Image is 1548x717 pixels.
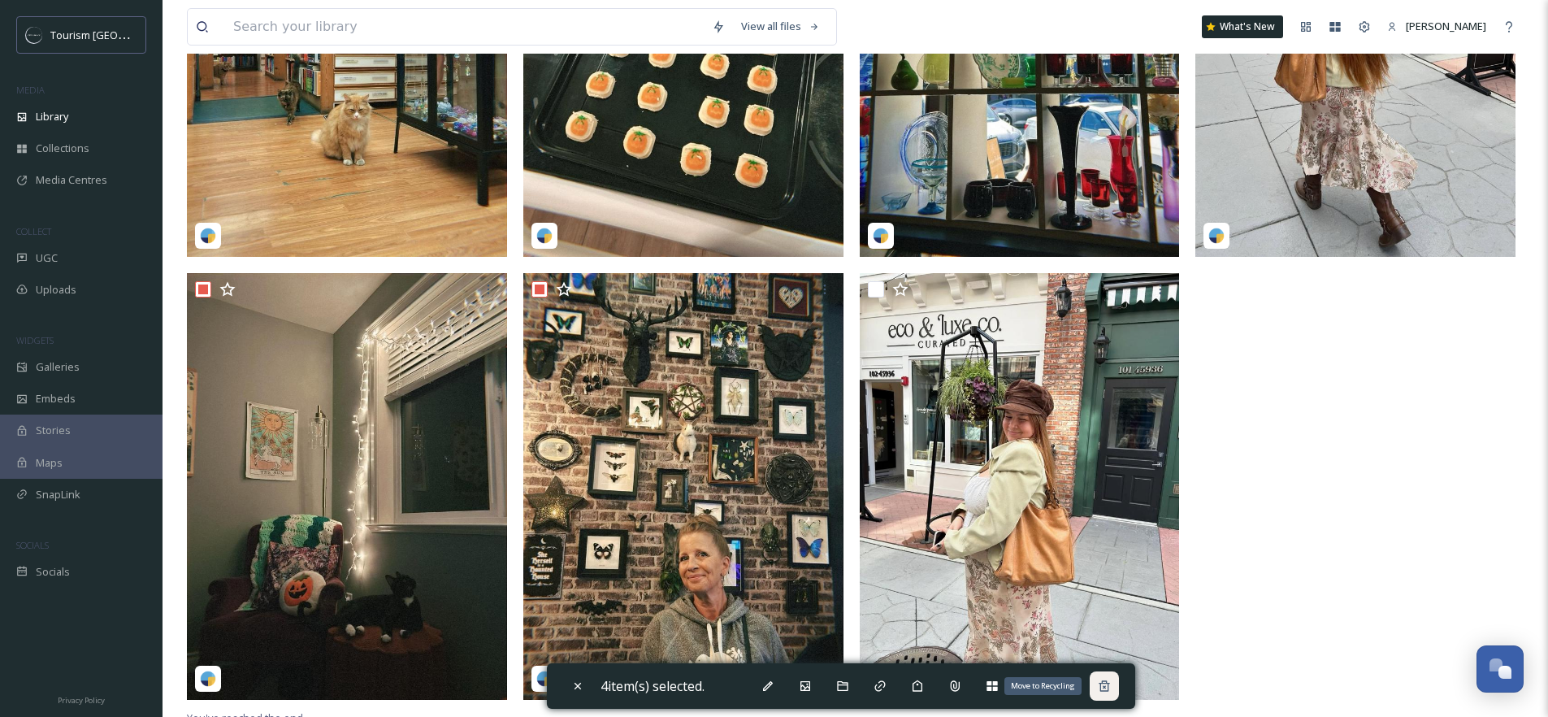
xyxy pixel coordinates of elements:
span: SOCIALS [16,539,49,551]
span: SnapLink [36,487,80,502]
span: Library [36,109,68,124]
a: View all files [733,11,828,42]
span: MEDIA [16,84,45,96]
span: 4 item(s) selected. [601,677,705,695]
span: WIDGETS [16,334,54,346]
span: Embeds [36,391,76,406]
span: Uploads [36,282,76,298]
span: Maps [36,455,63,471]
img: snapsea-logo.png [1208,228,1225,244]
input: Search your library [225,9,704,45]
div: Move to Recycling [1004,677,1082,695]
img: snapsea-logo.png [200,671,216,687]
img: snapsea-logo.png [536,228,553,244]
img: snapsea-logo.png [536,671,553,687]
span: Media Centres [36,172,107,188]
span: COLLECT [16,225,51,237]
span: Collections [36,141,89,156]
img: OMNISEND%20Email%20Square%20Images%20.png [26,27,42,43]
span: Privacy Policy [58,695,105,706]
span: Galleries [36,359,80,375]
span: UGC [36,250,58,266]
img: tuesdaybarronxo-18078979804826209.jpeg [187,273,507,700]
img: tuesdaybarronxo-18294642178255241.jpeg [860,273,1180,700]
a: [PERSON_NAME] [1379,11,1494,42]
img: snapsea-logo.png [200,228,216,244]
span: Socials [36,564,70,580]
img: tuesdaybarronxo-17848812516561164.jpeg [523,273,843,700]
button: Open Chat [1476,645,1524,693]
span: [PERSON_NAME] [1406,19,1486,33]
a: What's New [1202,15,1283,38]
span: Stories [36,423,71,438]
a: Privacy Policy [58,689,105,709]
img: snapsea-logo.png [873,228,889,244]
span: Tourism [GEOGRAPHIC_DATA] [50,27,196,42]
